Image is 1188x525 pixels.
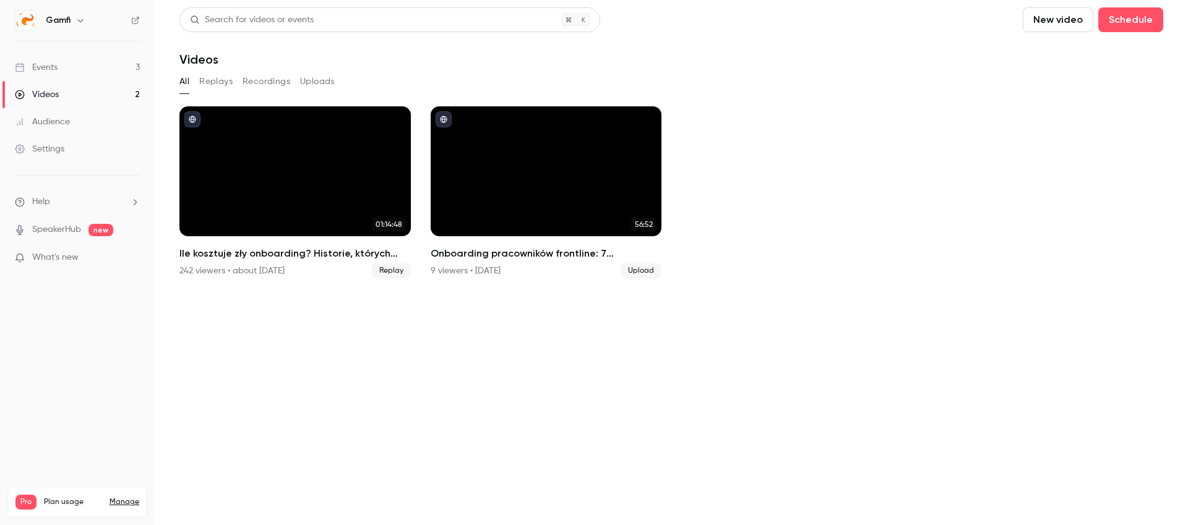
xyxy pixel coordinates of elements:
span: Help [32,195,50,208]
span: Pro [15,495,37,510]
li: help-dropdown-opener [15,195,140,208]
div: Search for videos or events [190,14,314,27]
div: Videos [15,88,59,101]
span: What's new [32,251,79,264]
div: 242 viewers • about [DATE] [179,265,285,277]
span: Replay [372,263,411,278]
button: published [436,111,452,127]
ul: Videos [179,106,1163,278]
h2: Ile kosztuje zły onboarding? Historie, których zarządy wolą nie słyszeć — i liczby, które chcą znać [179,246,411,261]
button: Recordings [243,72,290,92]
span: Plan usage [44,497,102,507]
div: Settings [15,143,64,155]
span: new [88,224,113,236]
a: 56:52Onboarding pracowników frontline: 7 problemów, 7 rozwiązań9 viewers • [DATE]Upload [431,106,662,278]
span: 56:52 [631,218,656,231]
button: published [184,111,200,127]
section: Videos [179,7,1163,518]
a: Manage [110,497,139,507]
h6: Gamfi [46,14,71,27]
button: New video [1023,7,1093,32]
span: Upload [621,263,661,278]
button: All [179,72,189,92]
div: 9 viewers • [DATE] [431,265,501,277]
h2: Onboarding pracowników frontline: 7 problemów, 7 rozwiązań [431,246,662,261]
div: Events [15,61,58,74]
button: Schedule [1098,7,1163,32]
li: Ile kosztuje zły onboarding? Historie, których zarządy wolą nie słyszeć — i liczby, które chcą znać [179,106,411,278]
li: Onboarding pracowników frontline: 7 problemów, 7 rozwiązań [431,106,662,278]
span: 01:14:48 [372,218,406,231]
a: 01:14:48Ile kosztuje zły onboarding? Historie, których zarządy wolą nie słyszeć — i liczby, które... [179,106,411,278]
button: Uploads [300,72,335,92]
img: Gamfi [15,11,35,30]
a: SpeakerHub [32,223,81,236]
div: Audience [15,116,70,128]
button: Replays [199,72,233,92]
h1: Videos [179,52,218,67]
